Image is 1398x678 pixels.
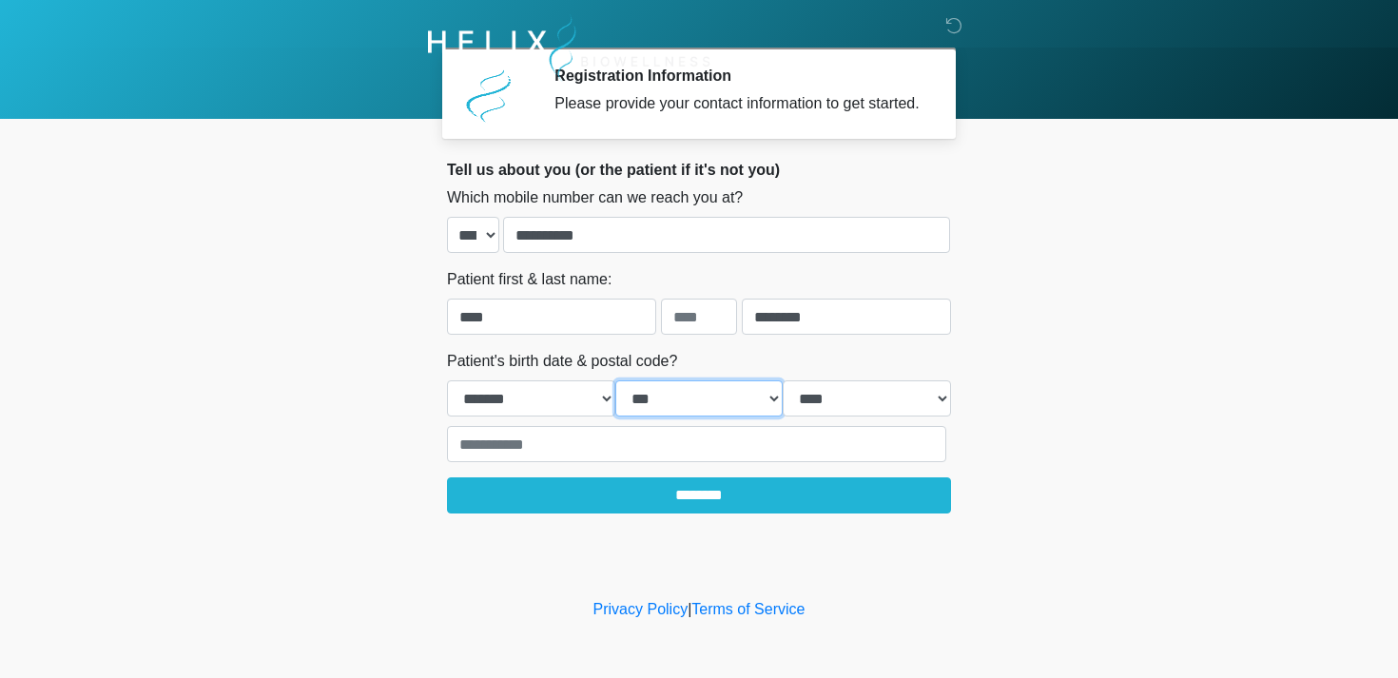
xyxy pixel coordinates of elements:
div: Please provide your contact information to get started. [554,92,922,115]
img: Helix Biowellness Logo [428,14,710,82]
label: Patient first & last name: [447,268,612,291]
label: Which mobile number can we reach you at? [447,186,743,209]
a: Privacy Policy [593,601,689,617]
a: | [688,601,691,617]
a: Terms of Service [691,601,805,617]
label: Patient's birth date & postal code? [447,350,677,373]
h2: Tell us about you (or the patient if it's not you) [447,161,951,179]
